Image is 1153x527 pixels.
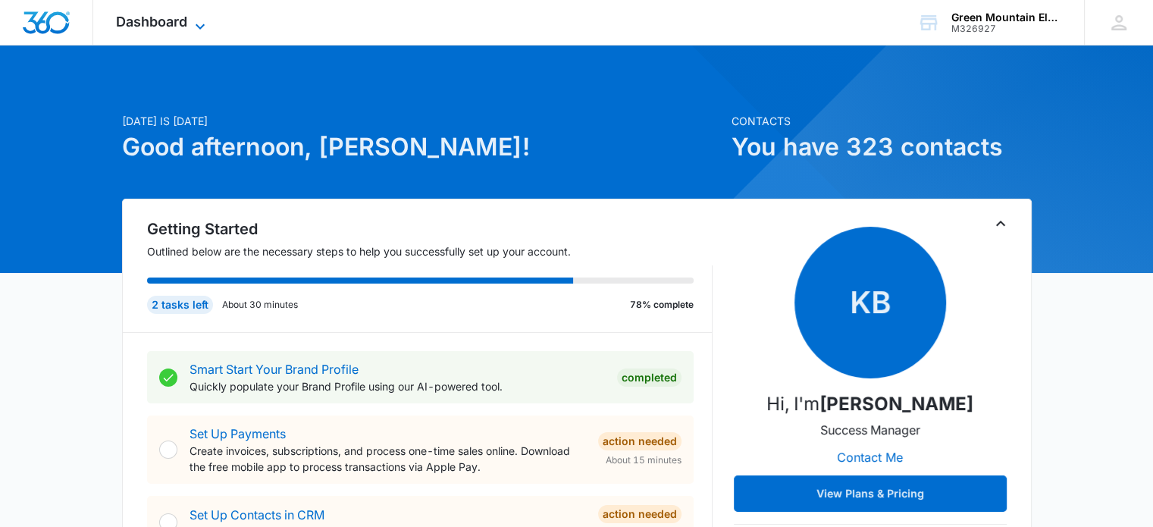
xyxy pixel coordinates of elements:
p: [DATE] is [DATE] [122,113,722,129]
p: About 30 minutes [222,298,298,312]
h1: You have 323 contacts [732,129,1032,165]
button: Contact Me [822,439,918,475]
button: Toggle Collapse [992,215,1010,233]
span: About 15 minutes [606,453,681,467]
div: account name [951,11,1062,24]
p: Success Manager [820,421,920,439]
p: 78% complete [630,298,694,312]
strong: [PERSON_NAME] [819,393,973,415]
p: Create invoices, subscriptions, and process one-time sales online. Download the free mobile app t... [190,443,586,475]
a: Set Up Payments [190,426,286,441]
p: Contacts [732,113,1032,129]
div: Action Needed [598,432,681,450]
p: Hi, I'm [766,391,973,418]
div: 2 tasks left [147,296,213,314]
h2: Getting Started [147,218,713,240]
div: Action Needed [598,505,681,523]
p: Quickly populate your Brand Profile using our AI-powered tool. [190,378,605,394]
span: Dashboard [116,14,187,30]
a: Set Up Contacts in CRM [190,507,324,522]
button: View Plans & Pricing [734,475,1007,512]
div: account id [951,24,1062,34]
a: Smart Start Your Brand Profile [190,362,359,377]
h1: Good afternoon, [PERSON_NAME]! [122,129,722,165]
p: Outlined below are the necessary steps to help you successfully set up your account. [147,243,713,259]
div: Completed [617,369,681,387]
span: KB [794,227,946,378]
